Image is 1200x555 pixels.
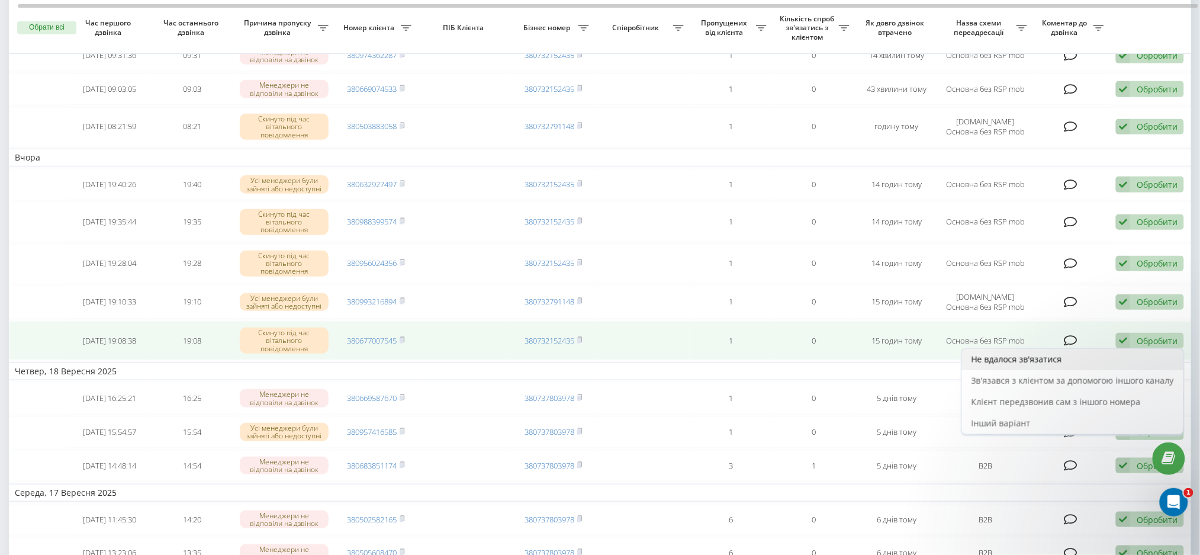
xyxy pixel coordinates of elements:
[690,504,773,535] td: 6
[855,450,938,482] td: 5 днів тому
[773,73,855,105] td: 0
[525,216,574,227] a: 380732152435
[340,23,401,33] span: Номер клієнта
[68,285,151,319] td: [DATE] 19:10:33
[1137,258,1178,269] div: Обробити
[773,504,855,535] td: 0
[151,504,234,535] td: 14:20
[68,40,151,71] td: [DATE] 09:31:36
[944,18,1016,37] span: Назва схеми переадресації
[773,416,855,448] td: 0
[773,40,855,71] td: 0
[938,107,1033,146] td: [DOMAIN_NAME] Основна без RSP mob
[17,21,76,34] button: Обрати всі
[347,514,397,525] a: 380502582165
[773,383,855,414] td: 0
[240,389,329,407] div: Менеджери не відповіли на дзвінок
[240,328,329,354] div: Скинуто під час вітального повідомлення
[773,107,855,146] td: 0
[151,203,234,242] td: 19:35
[1137,50,1178,61] div: Обробити
[855,40,938,71] td: 14 хвилин тому
[347,258,397,268] a: 380956024356
[151,73,234,105] td: 09:03
[773,285,855,319] td: 0
[938,504,1033,535] td: В2В
[525,426,574,437] a: 380737803978
[525,296,574,307] a: 380732791148
[240,175,329,193] div: Усі менеджери були зайняті або недоступні
[1137,179,1178,190] div: Обробити
[151,107,234,146] td: 08:21
[938,203,1033,242] td: Основна без RSP mob
[773,450,855,482] td: 1
[690,107,773,146] td: 1
[151,169,234,200] td: 19:40
[525,84,574,94] a: 380732152435
[240,251,329,277] div: Скинуто під час вітального повідомлення
[1137,121,1178,132] div: Обробити
[68,203,151,242] td: [DATE] 19:35:44
[347,216,397,227] a: 380988399574
[347,335,397,346] a: 380677007545
[151,450,234,482] td: 14:54
[971,418,1031,429] span: Інший варіант
[160,18,224,37] span: Час останнього дзвінка
[1160,488,1188,516] iframe: Intercom live chat
[9,149,1193,166] td: Вчора
[68,107,151,146] td: [DATE] 08:21:59
[151,40,234,71] td: 09:31
[690,416,773,448] td: 1
[690,321,773,360] td: 1
[938,416,1033,448] td: В2В
[525,121,574,131] a: 380732791148
[1137,335,1178,347] div: Обробити
[9,484,1193,502] td: Середа, 17 Вересня 2025
[240,423,329,441] div: Усі менеджери були зайняті або недоступні
[518,23,578,33] span: Бізнес номер
[9,362,1193,380] td: Четвер, 18 Вересня 2025
[240,47,329,65] div: Менеджери не відповіли на дзвінок
[525,393,574,403] a: 380737803978
[347,121,397,131] a: 380503883058
[938,383,1033,414] td: В2В
[690,40,773,71] td: 1
[855,107,938,146] td: годину тому
[938,73,1033,105] td: Основна без RSP mob
[855,73,938,105] td: 43 хвилини тому
[855,169,938,200] td: 14 годин тому
[855,416,938,448] td: 5 днів тому
[1137,84,1178,95] div: Обробити
[240,511,329,528] div: Менеджери не відповіли на дзвінок
[240,293,329,311] div: Усі менеджери були зайняті або недоступні
[151,244,234,283] td: 19:28
[971,354,1062,365] span: Не вдалося зв'язатися
[601,23,673,33] span: Співробітник
[971,375,1174,386] span: Зв'язався з клієнтом за допомогою іншого каналу
[68,383,151,414] td: [DATE] 16:25:21
[1137,514,1178,525] div: Обробити
[1184,488,1193,498] span: 1
[971,396,1141,408] span: Клієнт передзвонив сам з іншого номера
[525,514,574,525] a: 380737803978
[525,258,574,268] a: 380732152435
[690,450,773,482] td: 3
[347,393,397,403] a: 380669587670
[347,460,397,471] a: 380683851174
[1137,460,1178,471] div: Обробити
[690,73,773,105] td: 1
[696,18,756,37] span: Пропущених від клієнта
[68,321,151,360] td: [DATE] 19:08:38
[690,169,773,200] td: 1
[690,244,773,283] td: 1
[938,450,1033,482] td: В2В
[151,285,234,319] td: 19:10
[778,14,839,42] span: Кількість спроб зв'язатись з клієнтом
[151,321,234,360] td: 19:08
[347,426,397,437] a: 380957416585
[773,321,855,360] td: 0
[68,244,151,283] td: [DATE] 19:28:04
[938,285,1033,319] td: [DOMAIN_NAME] Основна без RSP mob
[347,84,397,94] a: 380669074533
[525,335,574,346] a: 380732152435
